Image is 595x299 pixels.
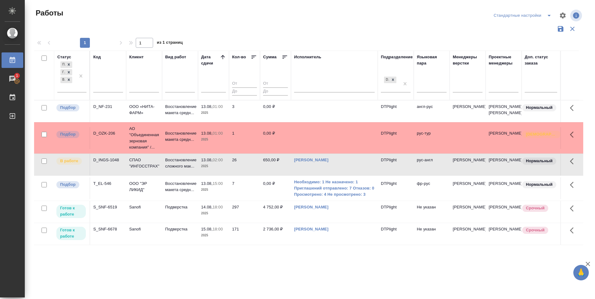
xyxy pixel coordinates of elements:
div: Языковая пара [417,54,447,66]
td: 0,00 ₽ [260,100,291,122]
div: Кол-во [232,54,246,60]
td: 0,00 ₽ [260,177,291,199]
p: Срочный [526,205,544,211]
div: Менеджеры верстки [453,54,483,66]
div: Статус [57,54,71,60]
div: Подбор [60,61,65,68]
input: От [232,80,257,88]
p: Восстановление макета средн... [165,130,195,143]
p: Готов к работе [60,227,82,239]
div: Подбор, Готов к работе, В работе [60,76,73,84]
div: S_SNF-6678 [93,226,123,232]
button: Здесь прячутся важные кнопки [566,223,581,238]
div: Подразделение [381,54,413,60]
p: Восстановление сложного мак... [165,157,195,169]
p: Подбор [60,131,76,137]
td: DTPlight [378,201,414,223]
td: 1 [229,127,260,149]
div: Сумма [263,54,276,60]
p: [PERSON_NAME] [453,104,483,110]
div: Исполнитель [294,54,321,60]
p: АО "Объединенная зерновая компания" /... [129,126,159,150]
div: Исполнитель может приступить к работе [56,204,86,219]
td: фр-рус [414,177,450,199]
td: Не указан [414,201,450,223]
div: split button [492,11,555,20]
button: Здесь прячутся важные кнопки [566,177,581,192]
p: [PERSON_NAME] [453,226,483,232]
span: из 1 страниц [157,39,183,48]
td: рус-тур [414,127,450,149]
td: 650,00 ₽ [260,154,291,176]
p: Нормальный [526,158,553,164]
div: D_INGS-1048 [93,157,123,163]
input: До [232,87,257,95]
td: 2 736,00 ₽ [260,223,291,245]
p: Готов к работе [60,205,82,217]
td: [PERSON_NAME] [486,223,522,245]
p: [PERSON_NAME] [453,181,483,187]
p: Нормальный [526,105,553,111]
p: 13.08, [201,181,213,186]
div: Исполнитель может приступить к работе [56,226,86,241]
p: 18:00 [213,227,223,231]
td: [PERSON_NAME] [486,177,522,199]
p: ООО "ЭР ЛИКИД" [129,181,159,193]
div: DTPlight [384,77,390,83]
input: От [263,80,288,88]
div: Подбор, Готов к работе, В работе [60,69,73,76]
td: англ-рус [414,100,450,122]
a: [PERSON_NAME] [294,158,328,162]
p: 15.08, [201,227,213,231]
div: DTPlight [383,76,397,84]
td: DTPlight [378,223,414,245]
button: Сбросить фильтры [566,23,578,35]
p: 01:00 [213,104,223,109]
p: 2025 [201,163,226,169]
td: Не указан [414,223,450,245]
p: Подбор [60,181,76,188]
p: [DEMOGRAPHIC_DATA] [526,131,557,137]
p: Восстановление макета средн... [165,104,195,116]
td: рус-англ [414,154,450,176]
div: Можно подбирать исполнителей [56,104,86,112]
div: Код [93,54,101,60]
p: 2025 [201,136,226,143]
p: СПАО "ИНГОССТРАХ" [129,157,159,169]
div: D_NF-231 [93,104,123,110]
p: 13.08, [201,158,213,162]
div: Клиент [129,54,143,60]
td: DTPlight [378,177,414,199]
p: [PERSON_NAME] [453,204,483,210]
div: Подбор, Готов к работе, В работе [60,61,73,69]
a: [PERSON_NAME] [294,227,328,231]
p: Sanofi [129,204,159,210]
p: Подбор [60,105,76,111]
span: Работы [34,8,63,18]
p: 01:00 [213,131,223,136]
p: В работе [60,158,78,164]
button: 🙏 [573,265,589,280]
p: [PERSON_NAME] [453,157,483,163]
td: DTPlight [378,100,414,122]
p: 13.08, [201,131,213,136]
div: Можно подбирать исполнителей [56,181,86,189]
p: Подверстка [165,204,195,210]
div: Исполнитель выполняет работу [56,157,86,165]
p: Подверстка [165,226,195,232]
button: Здесь прячутся важные кнопки [566,201,581,216]
button: Здесь прячутся важные кнопки [566,127,581,142]
td: 26 [229,154,260,176]
div: Доп. статус заказа [525,54,557,66]
div: T_EL-546 [93,181,123,187]
td: 4 752,00 ₽ [260,201,291,223]
p: 2025 [201,232,226,239]
p: Срочный [526,227,544,233]
p: 2025 [201,187,226,193]
p: Нормальный [526,181,553,188]
button: Здесь прячутся важные кнопки [566,154,581,169]
td: [PERSON_NAME] [486,201,522,223]
div: Проектные менеджеры [489,54,518,66]
span: 🙏 [576,266,586,279]
a: 1 [2,71,23,87]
